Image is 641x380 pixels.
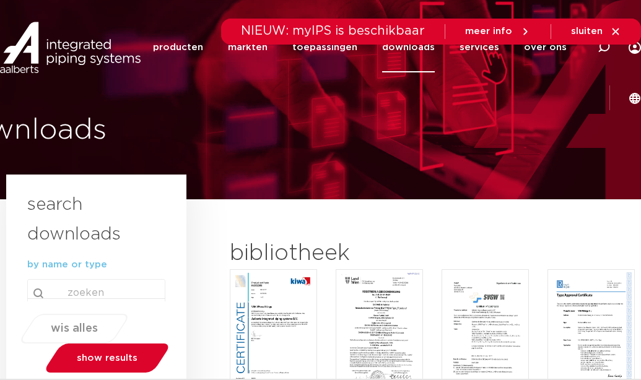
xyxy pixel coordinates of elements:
[524,22,567,72] a: over ons
[241,25,425,37] span: NIEUW: myIPS is beschikbaar
[77,353,137,363] span: show results
[465,26,531,37] a: meer info
[228,22,268,72] a: markten
[43,343,172,373] a: show results
[292,22,357,72] a: toepassingen
[571,27,603,36] span: sluiten
[27,260,165,269] p: by name or type
[629,22,641,72] div: my IPS
[465,27,512,36] span: meer info
[230,239,419,269] h2: bibliotheek
[571,26,621,37] a: sluiten
[382,22,435,72] a: downloads
[460,22,499,72] a: services
[27,191,165,250] h3: search downloads
[153,22,567,72] nav: Menu
[153,22,203,72] a: producten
